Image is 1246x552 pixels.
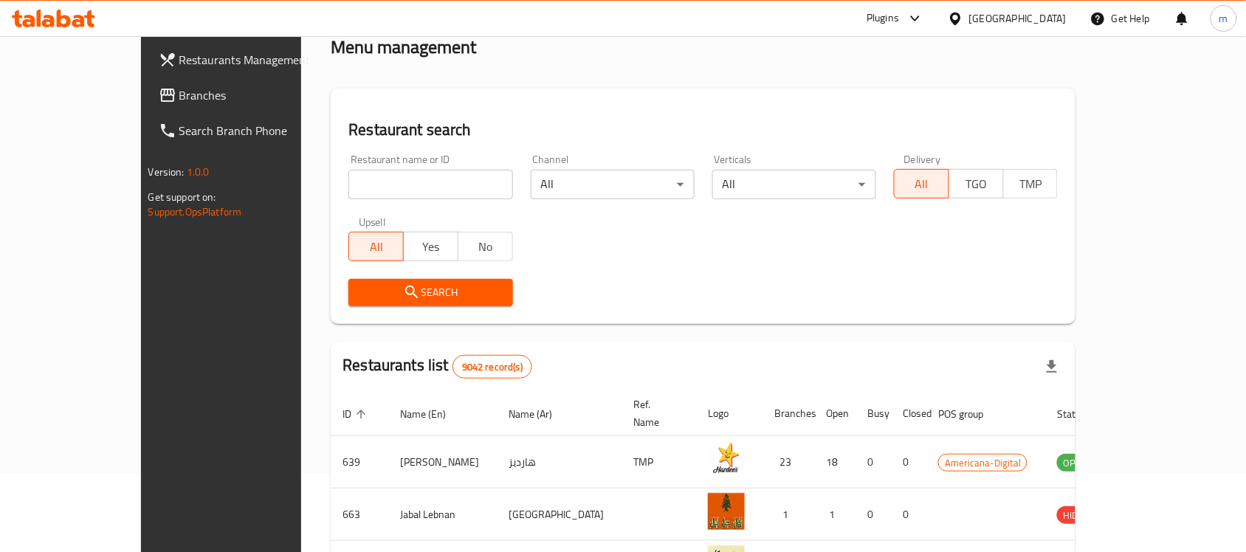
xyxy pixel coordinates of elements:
[856,489,891,541] td: 0
[708,441,745,477] img: Hardee's
[856,391,891,436] th: Busy
[1003,169,1059,199] button: TMP
[410,236,452,258] span: Yes
[763,489,814,541] td: 1
[179,86,337,104] span: Branches
[360,283,500,302] span: Search
[1219,10,1228,27] span: m
[348,232,404,261] button: All
[388,489,497,541] td: Jabal Lebnan
[359,217,386,227] label: Upsell
[531,170,695,199] div: All
[814,436,856,489] td: 18
[403,232,458,261] button: Yes
[497,436,622,489] td: هارديز
[891,436,926,489] td: 0
[939,455,1027,472] span: Americana-Digital
[464,236,507,258] span: No
[1010,173,1053,195] span: TMP
[458,232,513,261] button: No
[763,436,814,489] td: 23
[708,493,745,530] img: Jabal Lebnan
[904,154,941,165] label: Delivery
[331,35,476,59] h2: Menu management
[938,405,1002,423] span: POS group
[179,122,337,139] span: Search Branch Phone
[696,391,763,436] th: Logo
[901,173,943,195] span: All
[331,489,388,541] td: 663
[955,173,998,195] span: TGO
[763,391,814,436] th: Branches
[355,236,398,258] span: All
[331,436,388,489] td: 639
[148,187,216,207] span: Get support on:
[497,489,622,541] td: [GEOGRAPHIC_DATA]
[969,10,1067,27] div: [GEOGRAPHIC_DATA]
[1057,454,1093,472] div: OPEN
[179,51,337,69] span: Restaurants Management
[453,360,531,374] span: 9042 record(s)
[147,113,349,148] a: Search Branch Phone
[147,42,349,77] a: Restaurants Management
[509,405,571,423] span: Name (Ar)
[814,391,856,436] th: Open
[343,405,371,423] span: ID
[894,169,949,199] button: All
[388,436,497,489] td: [PERSON_NAME]
[452,355,532,379] div: Total records count
[348,170,512,199] input: Search for restaurant name or ID..
[814,489,856,541] td: 1
[1057,507,1101,524] span: HIDDEN
[148,202,242,221] a: Support.OpsPlatform
[891,489,926,541] td: 0
[187,162,210,182] span: 1.0.0
[712,170,876,199] div: All
[622,436,696,489] td: TMP
[343,354,532,379] h2: Restaurants list
[348,279,512,306] button: Search
[1057,455,1093,472] span: OPEN
[400,405,465,423] span: Name (En)
[1057,405,1105,423] span: Status
[633,396,678,431] span: Ref. Name
[949,169,1004,199] button: TGO
[856,436,891,489] td: 0
[348,119,1058,141] h2: Restaurant search
[148,162,185,182] span: Version:
[891,391,926,436] th: Closed
[147,77,349,113] a: Branches
[867,10,899,27] div: Plugins
[1034,349,1070,384] div: Export file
